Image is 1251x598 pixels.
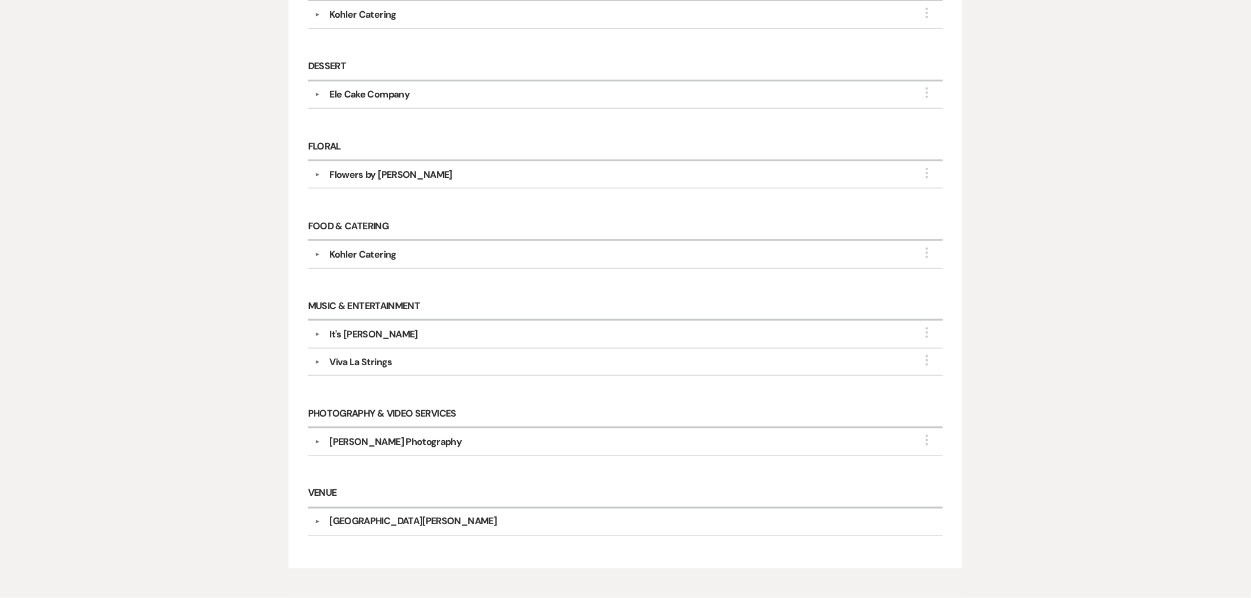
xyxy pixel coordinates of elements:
[308,213,943,241] h6: Food & Catering
[308,294,943,321] h6: Music & Entertainment
[310,359,324,365] button: ▼
[308,401,943,428] h6: Photography & Video Services
[329,87,410,102] div: Ele Cake Company
[308,54,943,82] h6: Dessert
[329,8,396,22] div: Kohler Catering
[308,481,943,509] h6: Venue
[329,515,497,529] div: [GEOGRAPHIC_DATA][PERSON_NAME]
[310,92,324,97] button: ▼
[310,172,324,178] button: ▼
[329,248,396,262] div: Kohler Catering
[310,331,324,337] button: ▼
[310,252,324,258] button: ▼
[308,134,943,161] h6: Floral
[310,12,324,18] button: ▼
[329,327,417,342] div: It's [PERSON_NAME]
[310,439,324,445] button: ▼
[329,355,392,369] div: Viva La Strings
[329,435,462,449] div: [PERSON_NAME] Photography
[310,519,324,525] button: ▼
[329,168,452,182] div: Flowers by [PERSON_NAME]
